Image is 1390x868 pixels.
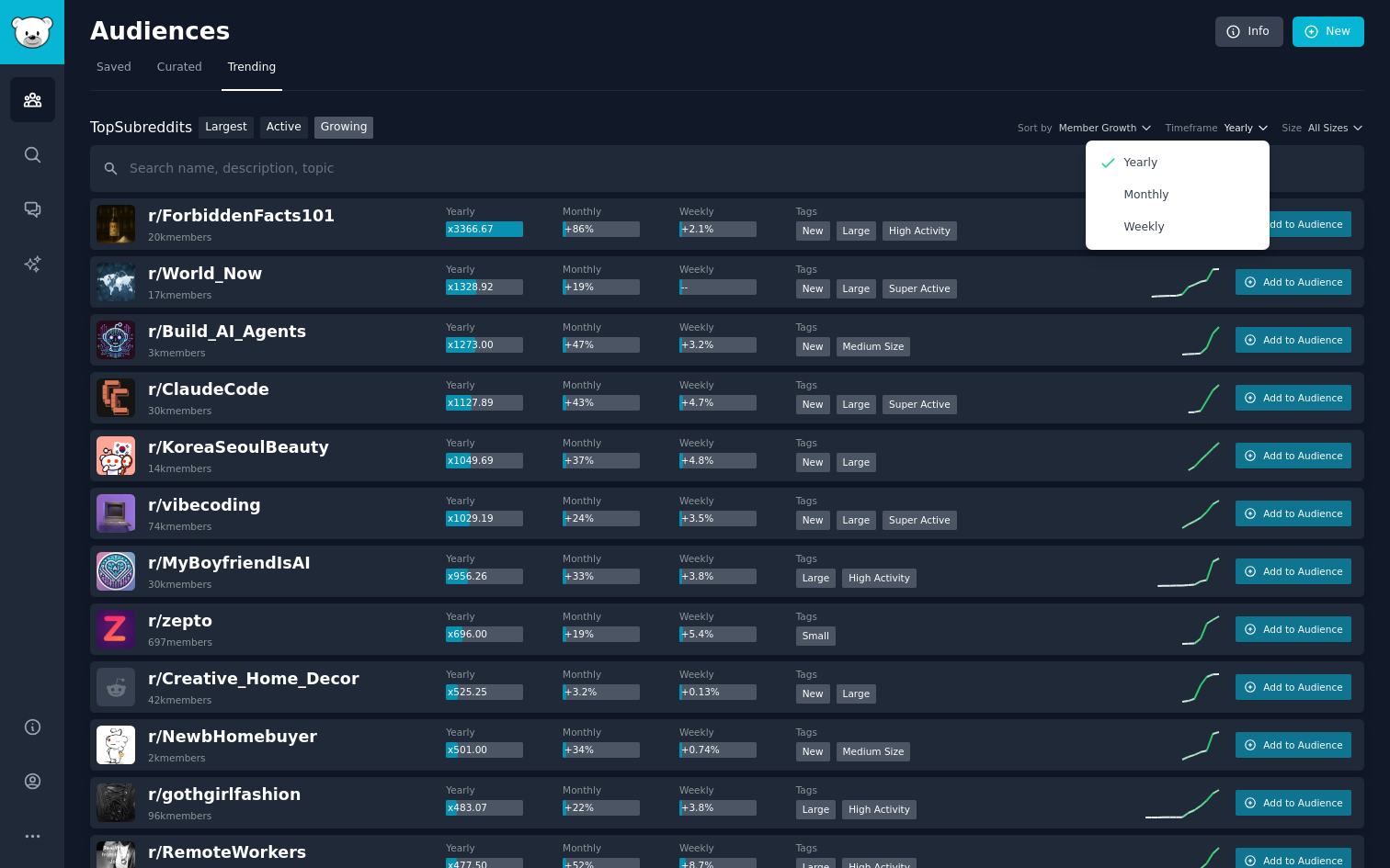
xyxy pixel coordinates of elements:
div: Large [837,279,877,299]
span: +0.13% [681,686,720,697]
span: Trending [228,60,276,76]
dt: Weekly [679,552,796,565]
div: New [796,684,830,704]
span: x1273.00 [448,339,494,350]
span: Curated [157,60,202,76]
div: 30k members [148,578,211,591]
button: Add to Audience [1236,385,1351,411]
span: x501.00 [448,744,487,755]
span: r/ ForbiddenFacts101 [148,207,335,225]
dt: Tags [796,494,1145,507]
dt: Monthly [563,205,679,218]
button: Add to Audience [1236,211,1351,237]
p: Monthly [1124,187,1169,204]
span: +3.8% [681,802,713,813]
dt: Weekly [679,205,796,218]
span: +2.1% [681,223,713,234]
span: r/ ClaudeCode [148,380,269,399]
dt: Tags [796,378,1145,391]
a: Largest [199,117,254,140]
button: Add to Audience [1236,616,1351,642]
dt: Yearly [446,436,563,449]
img: gothgirlfashion [97,783,135,822]
span: Add to Audience [1263,276,1342,288]
button: Add to Audience [1236,501,1351,526]
dt: Weekly [679,321,796,333]
div: New [796,453,830,472]
h2: Audiences [90,17,1215,47]
span: Add to Audience [1263,507,1342,520]
span: Add to Audience [1263,623,1342,636]
div: New [796,511,830,530]
span: Saved [97,60,131,76]
div: New [796,395,830,414]
span: +4.8% [681,455,713,466]
dt: Monthly [563,841,679,854]
a: New [1293,17,1364,48]
dt: Monthly [563,263,679,276]
img: ForbiddenFacts101 [97,205,135,243]
div: Large [837,453,877,472]
dt: Yearly [446,783,563,796]
div: 30k members [148,404,211,417]
span: +22% [564,802,594,813]
button: Add to Audience [1236,269,1351,295]
button: Add to Audience [1236,443,1351,468]
dt: Tags [796,841,1145,854]
span: +24% [564,513,594,524]
div: Medium Size [837,337,911,356]
a: Info [1215,17,1283,48]
dt: Tags [796,726,1145,738]
div: Large [837,395,877,414]
span: x1029.19 [448,513,494,524]
span: Add to Audience [1263,681,1342,693]
span: +0.74% [681,744,720,755]
span: x1328.92 [448,281,494,292]
dt: Yearly [446,726,563,738]
dt: Weekly [679,841,796,854]
dt: Weekly [679,668,796,681]
span: r/ MyBoyfriendIsAI [148,554,311,572]
span: +33% [564,570,594,581]
span: Yearly [1225,121,1253,134]
img: KoreaSeoulBeauty [97,436,135,475]
dt: Tags [796,552,1145,565]
img: vibecoding [97,494,135,533]
button: Add to Audience [1236,558,1351,584]
span: +3.2% [564,686,597,697]
span: Add to Audience [1263,218,1342,231]
span: x956.26 [448,570,487,581]
span: +3.2% [681,339,713,350]
div: Medium Size [837,742,911,761]
button: Member Growth [1059,121,1153,134]
span: +5.4% [681,628,713,639]
dt: Yearly [446,494,563,507]
div: 2k members [148,751,206,764]
div: New [796,221,830,241]
div: Small [796,626,836,646]
a: Active [260,117,308,140]
dt: Weekly [679,783,796,796]
input: Search name, description, topic [90,145,1364,192]
span: Add to Audience [1263,854,1342,867]
span: Add to Audience [1263,796,1342,809]
div: Super Active [883,279,957,299]
dt: Tags [796,436,1145,449]
button: Add to Audience [1236,790,1351,816]
span: Add to Audience [1263,391,1342,404]
div: 3k members [148,346,206,359]
div: Sort by [1018,121,1053,134]
dt: Weekly [679,378,796,391]
dt: Yearly [446,668,563,681]
span: -- [681,281,689,292]
span: r/ NewbHomebuyer [148,727,317,746]
div: New [796,337,830,356]
dt: Yearly [446,378,563,391]
span: +37% [564,455,594,466]
span: r/ World_Now [148,265,262,283]
dt: Yearly [446,552,563,565]
a: Saved [90,53,138,91]
button: Yearly [1225,121,1270,134]
div: Large [837,511,877,530]
div: High Activity [842,569,917,588]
